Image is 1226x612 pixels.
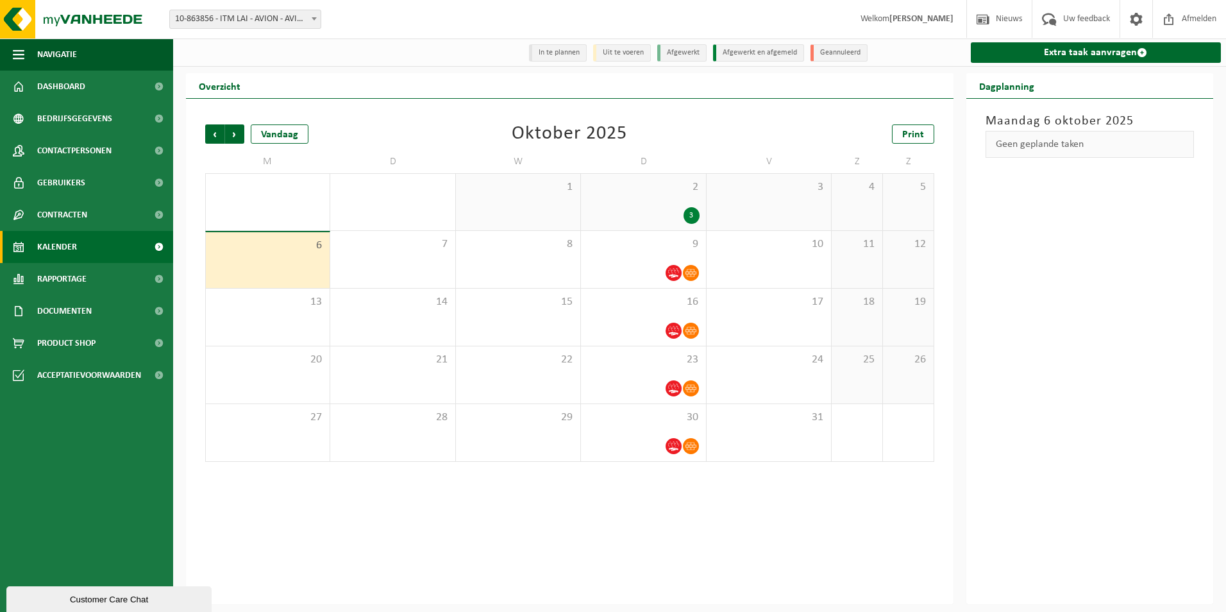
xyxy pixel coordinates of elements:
span: Kalender [37,231,77,263]
span: 16 [587,295,699,309]
td: V [707,150,832,173]
td: D [330,150,455,173]
span: Gebruikers [37,167,85,199]
td: Z [883,150,934,173]
div: Oktober 2025 [512,124,627,144]
span: Navigatie [37,38,77,71]
li: Geannuleerd [810,44,868,62]
span: 1 [462,180,574,194]
span: Product Shop [37,327,96,359]
td: D [581,150,706,173]
a: Extra taak aanvragen [971,42,1222,63]
span: Bedrijfsgegevens [37,103,112,135]
span: 21 [337,353,448,367]
span: 19 [889,295,927,309]
span: 18 [838,295,876,309]
span: Volgende [225,124,244,144]
li: In te plannen [529,44,587,62]
div: 3 [684,207,700,224]
li: Afgewerkt [657,44,707,62]
span: 5 [889,180,927,194]
td: W [456,150,581,173]
span: 28 [337,411,448,425]
div: Vandaag [251,124,308,144]
span: Rapportage [37,263,87,295]
span: 10-863856 - ITM LAI - AVION - AVION [170,10,321,28]
span: 2 [587,180,699,194]
td: M [205,150,330,173]
h3: Maandag 6 oktober 2025 [986,112,1195,131]
span: 11 [838,237,876,251]
span: 30 [587,411,699,425]
span: Documenten [37,295,92,327]
span: 27 [212,411,323,425]
div: Geen geplande taken [986,131,1195,158]
span: Acceptatievoorwaarden [37,359,141,391]
span: 8 [462,237,574,251]
span: Contactpersonen [37,135,112,167]
span: Vorige [205,124,224,144]
span: 3 [713,180,825,194]
strong: [PERSON_NAME] [889,14,953,24]
h2: Overzicht [186,73,253,98]
td: Z [832,150,883,173]
span: 24 [713,353,825,367]
span: 7 [337,237,448,251]
span: 20 [212,353,323,367]
h2: Dagplanning [966,73,1047,98]
span: 13 [212,295,323,309]
li: Afgewerkt en afgemeld [713,44,804,62]
span: 31 [713,411,825,425]
span: 26 [889,353,927,367]
span: 14 [337,295,448,309]
iframe: chat widget [6,584,214,612]
span: Dashboard [37,71,85,103]
span: 17 [713,295,825,309]
span: 10 [713,237,825,251]
a: Print [892,124,934,144]
span: 12 [889,237,927,251]
span: 4 [838,180,876,194]
span: 6 [212,239,323,253]
span: Print [902,130,924,140]
span: 25 [838,353,876,367]
span: 22 [462,353,574,367]
span: 9 [587,237,699,251]
li: Uit te voeren [593,44,651,62]
span: Contracten [37,199,87,231]
span: 29 [462,411,574,425]
span: 10-863856 - ITM LAI - AVION - AVION [169,10,321,29]
span: 15 [462,295,574,309]
span: 23 [587,353,699,367]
